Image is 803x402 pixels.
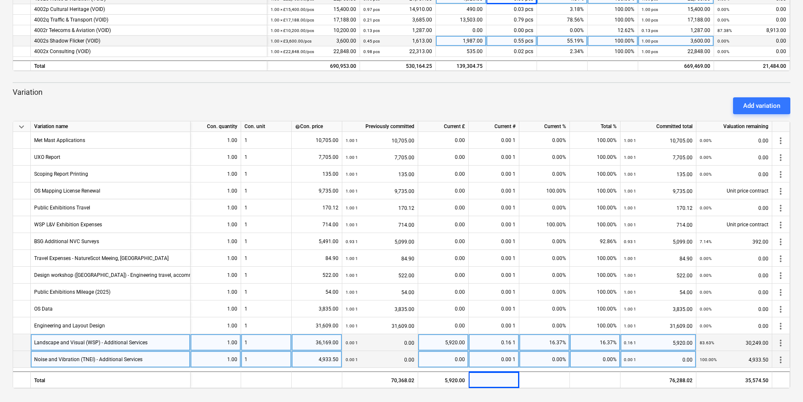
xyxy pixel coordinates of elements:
[241,317,292,334] div: 1
[363,25,432,36] div: 1,287.00
[570,216,620,233] div: 100.00%
[241,267,292,284] div: 1
[519,199,570,216] div: 0.00%
[436,36,486,46] div: 1,987.00
[346,206,358,210] small: 1.00 1
[346,290,358,295] small: 1.00 1
[642,39,658,43] small: 1.00 pcs
[696,371,772,388] div: 35,574.50
[469,149,519,166] div: 0.00 1
[194,351,237,368] div: 1.00
[588,15,638,25] div: 100.00%
[34,317,105,334] div: Engineering and Layout Design
[422,233,465,250] div: 0.00
[422,182,465,199] div: 0.00
[31,121,191,132] div: Variation name
[241,300,292,317] div: 1
[194,182,237,199] div: 1.00
[241,284,292,300] div: 1
[570,166,620,182] div: 100.00%
[346,256,358,261] small: 1.00 1
[519,300,570,317] div: 0.00%
[191,121,241,132] div: Con. quantity
[469,334,519,351] div: 0.16 1
[295,132,338,149] div: 10,705.00
[588,25,638,36] div: 12.62%
[363,61,432,72] div: 530,164.25
[642,18,658,22] small: 1.00 pcs
[194,267,237,284] div: 1.00
[436,60,486,71] div: 139,304.75
[519,284,570,300] div: 0.00%
[537,36,588,46] div: 55.19%
[295,166,338,182] div: 135.00
[624,290,636,295] small: 1.00 1
[34,166,88,182] div: Scoping Report Printing
[469,121,519,132] div: Current #
[588,36,638,46] div: 100.00%
[776,136,786,146] span: more_vert
[34,334,148,351] div: Landscape and Visual (WSP) - Additional Services
[34,250,169,266] div: Travel Expenses - NatureScot Meeing, Elgin
[624,284,693,301] div: 54.00
[519,351,570,368] div: 0.00%
[346,222,358,227] small: 1.00 1
[271,49,314,54] small: 1.00 × £22,848.00 / pcs
[642,28,658,33] small: 0.13 pcs
[486,4,537,15] div: 0.03 pcs
[624,155,636,160] small: 1.00 1
[295,199,338,216] div: 170.12
[34,132,85,148] div: Met Mast Applications
[700,239,712,244] small: 7.14%
[717,28,732,33] small: 87.38%
[624,300,693,318] div: 3,835.00
[271,18,314,22] small: 1.00 × £17,188.00 / pcs
[34,4,263,15] div: 4002p Cultural Heritage (VOID)
[486,25,537,36] div: 0.00 pcs
[346,334,414,351] div: 0.00
[642,7,658,12] small: 1.00 pcs
[717,46,786,57] div: 0.00
[733,97,790,114] button: Add variation
[295,284,338,300] div: 54.00
[776,304,786,314] span: more_vert
[271,7,314,12] small: 1.00 × £15,400.00 / pcs
[436,25,486,36] div: 0.00
[422,250,465,267] div: 0.00
[346,307,358,311] small: 1.00 1
[31,60,267,71] div: Total
[717,61,786,72] div: 21,484.00
[700,132,768,149] div: 0.00
[436,4,486,15] div: 490.00
[422,334,465,351] div: 5,920.00
[295,149,338,166] div: 7,705.00
[271,46,356,57] div: 22,848.00
[271,61,356,72] div: 690,953.00
[486,36,537,46] div: 0.55 pcs
[700,324,712,328] small: 0.00%
[34,199,90,216] div: Public Exhibitions Travel
[271,25,356,36] div: 10,200.00
[486,15,537,25] div: 0.79 pcs
[624,307,636,311] small: 1.00 1
[241,149,292,166] div: 1
[700,166,768,183] div: 0.00
[776,254,786,264] span: more_vert
[295,216,338,233] div: 714.00
[418,371,469,388] div: 5,920.00
[469,233,519,250] div: 0.00 1
[642,4,710,15] div: 15,400.00
[570,121,620,132] div: Total %
[776,271,786,281] span: more_vert
[519,334,570,351] div: 16.37%
[342,121,418,132] div: Previously committed
[346,273,358,278] small: 1.00 1
[346,138,358,143] small: 1.00 1
[469,317,519,334] div: 0.00 1
[346,233,414,250] div: 5,099.00
[743,100,780,111] div: Add variation
[295,124,300,129] span: help
[363,4,432,15] div: 14,910.00
[271,4,356,15] div: 15,400.00
[194,284,237,300] div: 1.00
